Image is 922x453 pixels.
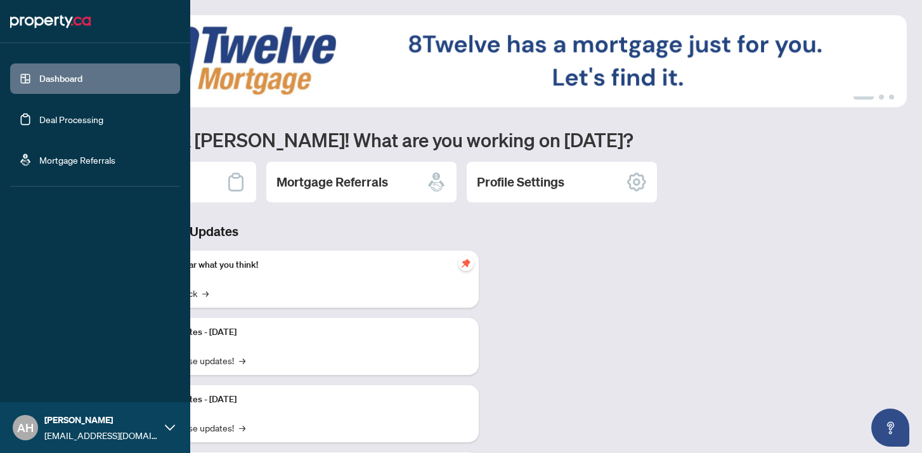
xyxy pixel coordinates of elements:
h2: Mortgage Referrals [276,173,388,191]
img: Slide 0 [66,15,907,107]
span: → [202,286,209,300]
p: We want to hear what you think! [133,258,469,272]
button: 3 [889,95,894,100]
span: pushpin [458,256,474,271]
p: Platform Updates - [DATE] [133,325,469,339]
a: Mortgage Referrals [39,154,115,166]
span: → [239,353,245,367]
button: 1 [854,95,874,100]
span: AH [17,419,34,437]
button: Open asap [871,409,909,447]
h1: Welcome back [PERSON_NAME]! What are you working on [DATE]? [66,128,907,152]
button: 2 [879,95,884,100]
span: [PERSON_NAME] [44,413,159,427]
span: [EMAIL_ADDRESS][DOMAIN_NAME] [44,428,159,442]
a: Deal Processing [39,114,103,125]
p: Platform Updates - [DATE] [133,393,469,407]
h2: Profile Settings [477,173,564,191]
span: → [239,421,245,435]
a: Dashboard [39,73,82,84]
h3: Brokerage & Industry Updates [66,223,479,240]
img: logo [10,11,91,32]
